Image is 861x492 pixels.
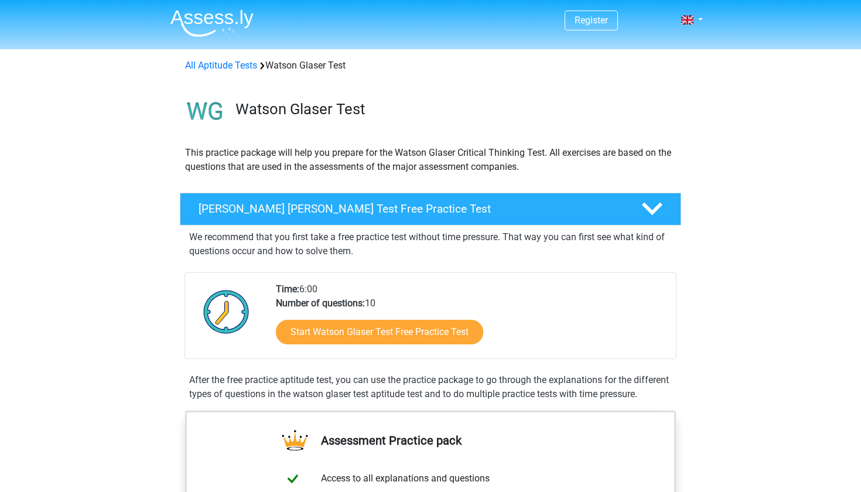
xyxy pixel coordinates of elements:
[184,373,676,401] div: After the free practice aptitude test, you can use the practice package to go through the explana...
[180,59,681,73] div: Watson Glaser Test
[170,9,254,37] img: Assessly
[276,283,299,295] b: Time:
[185,60,257,71] a: All Aptitude Tests
[185,146,676,174] p: This practice package will help you prepare for the Watson Glaser Critical Thinking Test. All exe...
[180,87,230,136] img: watson glaser test
[575,15,608,26] a: Register
[199,202,623,216] h4: [PERSON_NAME] [PERSON_NAME] Test Free Practice Test
[197,282,256,341] img: Clock
[189,230,672,258] p: We recommend that you first take a free practice test without time pressure. That way you can fir...
[276,298,365,309] b: Number of questions:
[267,282,675,358] div: 6:00 10
[235,100,672,118] h3: Watson Glaser Test
[175,193,686,225] a: [PERSON_NAME] [PERSON_NAME] Test Free Practice Test
[276,320,483,344] a: Start Watson Glaser Test Free Practice Test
